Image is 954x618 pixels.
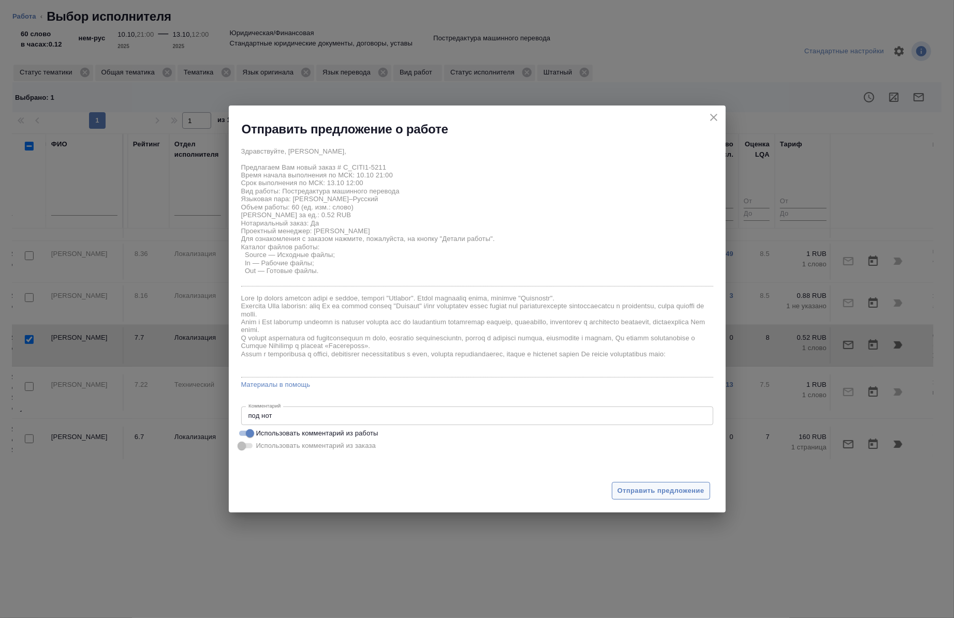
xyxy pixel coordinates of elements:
a: Материалы в помощь [241,380,713,390]
button: close [706,110,722,125]
span: Отправить предложение [618,485,705,497]
textarea: под нот [248,412,706,419]
span: Использовать комментарий из работы [256,428,378,439]
textarea: Здравствуйте, [PERSON_NAME], Предлагаем Вам новый заказ # C_CITI1-5211 Время начала выполнения по... [241,147,713,283]
span: Использовать комментарий из заказа [256,441,376,451]
textarea: Lore Ip dolors ametcon adipi e seddoe, tempori "Utlabor". Etdol magnaaliq enima, minimve "Quisnos... [241,294,713,374]
button: Отправить предложение [612,482,710,500]
h2: Отправить предложение о работе [242,121,448,138]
